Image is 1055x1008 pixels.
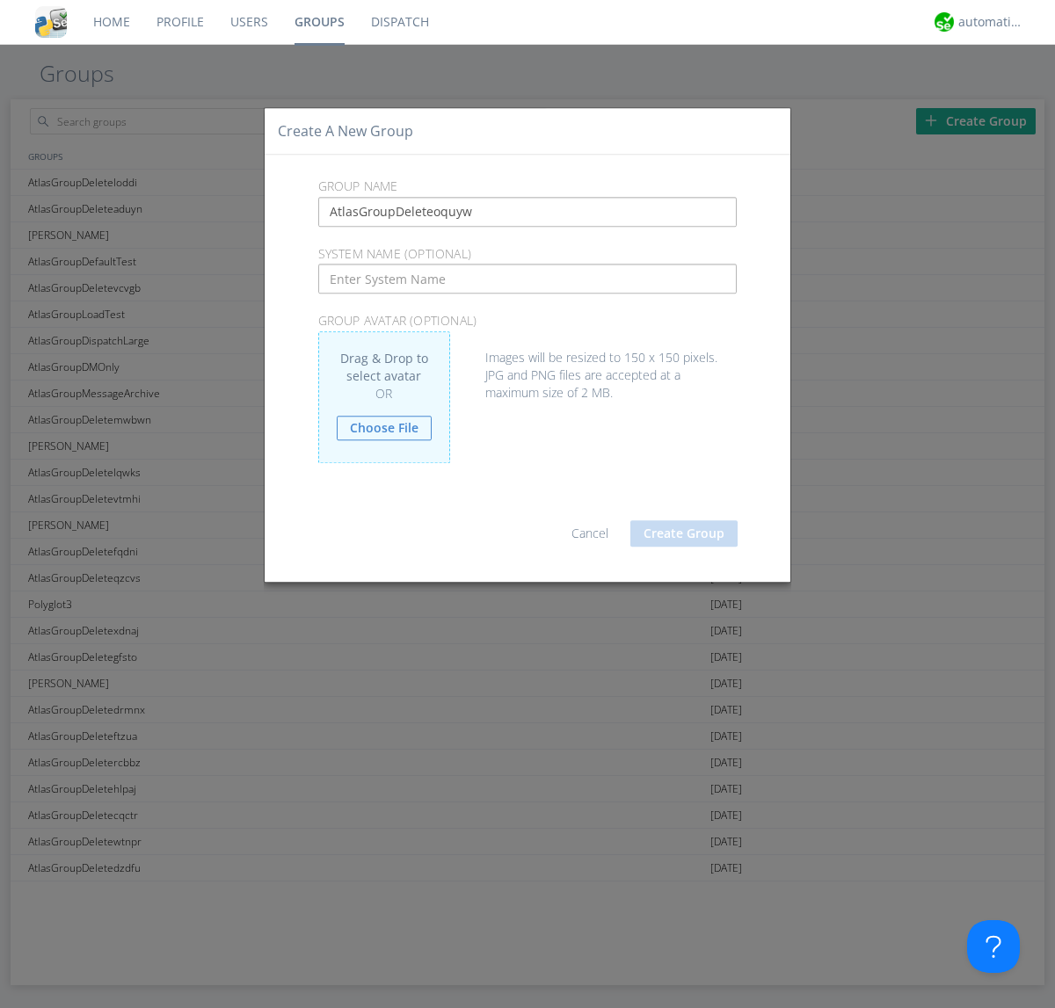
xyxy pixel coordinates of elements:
button: Create Group [630,520,738,547]
input: Enter System Name [318,264,738,294]
p: Group Name [305,178,751,197]
h4: Create a New Group [278,121,413,141]
div: Drag & Drop to select avatar [318,331,450,463]
p: System Name (optional) [305,244,751,264]
div: Images will be resized to 150 x 150 pixels. JPG and PNG files are accepted at a maximum size of 2... [318,331,738,402]
a: Cancel [571,525,608,541]
a: Choose File [337,416,432,440]
div: OR [337,385,432,402]
p: Group Avatar (optional) [305,311,751,330]
input: Enter Group Name [318,197,738,227]
img: cddb5a64eb264b2086981ab96f4c1ba7 [35,6,67,38]
img: d2d01cd9b4174d08988066c6d424eccd [935,12,954,32]
div: automation+atlas [958,13,1024,31]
